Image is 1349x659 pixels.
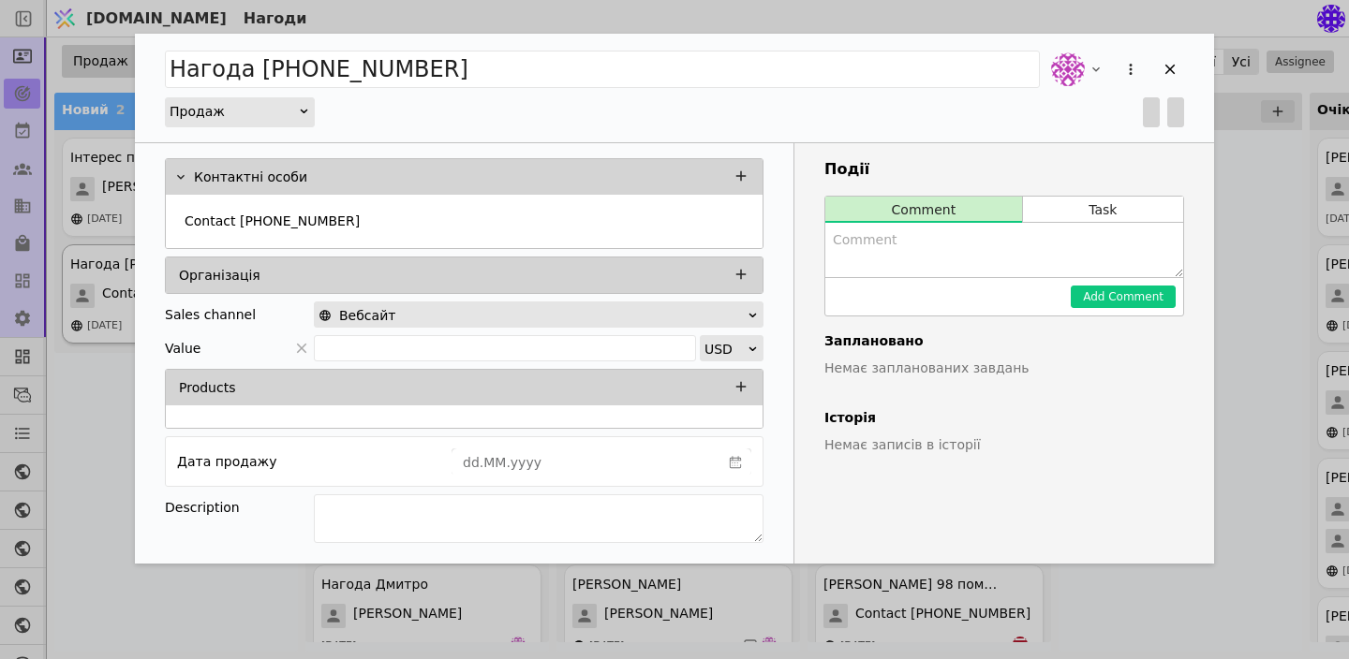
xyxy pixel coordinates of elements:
[825,197,1022,223] button: Comment
[319,309,332,322] img: online-store.svg
[1023,197,1183,223] button: Task
[194,168,307,187] p: Контактні особи
[1071,286,1176,308] button: Add Comment
[165,301,256,328] div: Sales channel
[824,408,1184,428] h4: Історія
[170,98,298,124] div: Продаж
[1051,52,1085,86] img: de
[729,456,742,469] svg: calender simple
[179,378,235,398] p: Products
[824,359,1184,378] p: Немає запланованих завдань
[824,158,1184,181] h3: Події
[452,449,720,476] input: dd.MM.yyyy
[824,331,1184,351] h4: Заплановано
[165,494,314,520] div: Description
[165,335,200,361] span: Value
[824,435,1184,455] p: Немає записів в історії
[177,448,276,475] div: Дата продажу
[185,212,360,231] p: Contact [PHONE_NUMBER]
[135,34,1214,564] div: Add Opportunity
[339,302,395,329] span: Вебсайт
[704,336,747,362] div: USD
[179,266,260,286] p: Організація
